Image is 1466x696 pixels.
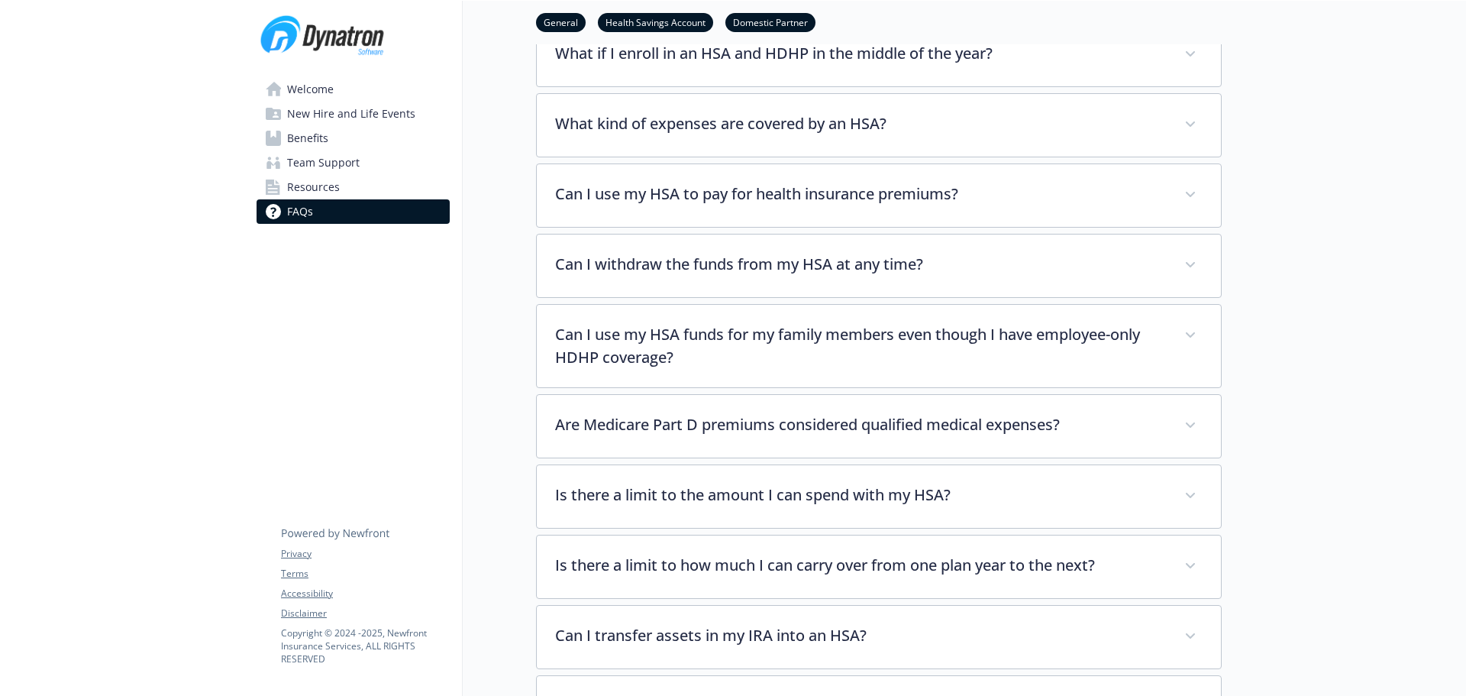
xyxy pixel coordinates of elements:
[257,151,450,175] a: Team Support
[555,624,1166,647] p: Can I transfer assets in my IRA into an HSA?
[537,94,1221,157] div: What kind of expenses are covered by an HSA?
[281,626,449,665] p: Copyright © 2024 - 2025 , Newfront Insurance Services, ALL RIGHTS RESERVED
[257,102,450,126] a: New Hire and Life Events
[537,465,1221,528] div: Is there a limit to the amount I can spend with my HSA?
[257,77,450,102] a: Welcome
[287,199,313,224] span: FAQs
[281,567,449,581] a: Terms
[537,164,1221,227] div: Can I use my HSA to pay for health insurance premiums?
[555,484,1166,507] p: Is there a limit to the amount I can spend with my HSA?
[555,253,1166,276] p: Can I withdraw the funds from my HSA at any time?
[598,15,713,29] a: Health Savings Account
[555,42,1166,65] p: What if I enroll in an HSA and HDHP in the middle of the year?
[555,554,1166,577] p: Is there a limit to how much I can carry over from one plan year to the next?
[537,395,1221,458] div: Are Medicare Part D premiums considered qualified medical expenses?
[725,15,815,29] a: Domestic Partner
[537,24,1221,86] div: What if I enroll in an HSA and HDHP in the middle of the year?
[555,413,1166,436] p: Are Medicare Part D premiums considered qualified medical expenses?
[281,547,449,561] a: Privacy
[281,607,449,620] a: Disclaimer
[555,112,1166,135] p: What kind of expenses are covered by an HSA?
[257,199,450,224] a: FAQs
[287,102,415,126] span: New Hire and Life Events
[287,151,360,175] span: Team Support
[281,587,449,601] a: Accessibility
[287,126,328,151] span: Benefits
[287,77,334,102] span: Welcome
[536,15,586,29] a: General
[257,175,450,199] a: Resources
[555,183,1166,206] p: Can I use my HSA to pay for health insurance premiums?
[257,126,450,151] a: Benefits
[537,235,1221,297] div: Can I withdraw the funds from my HSA at any time?
[537,606,1221,668] div: Can I transfer assets in my IRA into an HSA?
[537,305,1221,387] div: Can I use my HSA funds for my family members even though I have employee-only HDHP coverage?
[287,175,340,199] span: Resources
[537,536,1221,598] div: Is there a limit to how much I can carry over from one plan year to the next?
[555,323,1166,369] p: Can I use my HSA funds for my family members even though I have employee-only HDHP coverage?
